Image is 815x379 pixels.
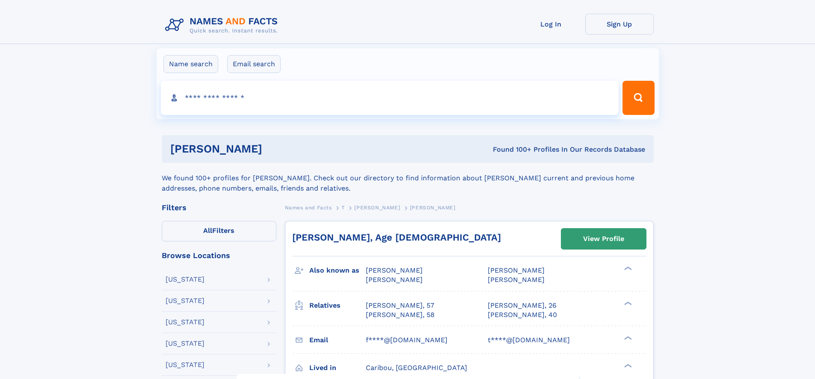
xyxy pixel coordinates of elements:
[366,301,434,310] a: [PERSON_NAME], 57
[622,363,632,368] div: ❯
[517,14,585,35] a: Log In
[583,229,624,249] div: View Profile
[366,310,435,320] a: [PERSON_NAME], 58
[285,202,332,213] a: Names and Facts
[488,301,557,310] a: [PERSON_NAME], 26
[163,55,218,73] label: Name search
[622,335,632,341] div: ❯
[166,361,204,368] div: [US_STATE]
[166,340,204,347] div: [US_STATE]
[162,252,276,259] div: Browse Locations
[292,232,501,243] a: [PERSON_NAME], Age [DEMOGRAPHIC_DATA]
[488,276,545,284] span: [PERSON_NAME]
[354,205,400,211] span: [PERSON_NAME]
[161,81,619,115] input: search input
[354,202,400,213] a: [PERSON_NAME]
[585,14,654,35] a: Sign Up
[488,266,545,274] span: [PERSON_NAME]
[162,163,654,194] div: We found 100+ profiles for [PERSON_NAME]. Check out our directory to find information about [PERS...
[162,204,276,212] div: Filters
[170,144,378,154] h1: [PERSON_NAME]
[309,333,366,347] h3: Email
[227,55,281,73] label: Email search
[366,276,423,284] span: [PERSON_NAME]
[366,266,423,274] span: [PERSON_NAME]
[488,310,557,320] a: [PERSON_NAME], 40
[366,364,467,372] span: Caribou, [GEOGRAPHIC_DATA]
[410,205,456,211] span: [PERSON_NAME]
[622,266,632,271] div: ❯
[162,14,285,37] img: Logo Names and Facts
[341,202,345,213] a: T
[166,276,204,283] div: [US_STATE]
[622,300,632,306] div: ❯
[341,205,345,211] span: T
[162,221,276,241] label: Filters
[166,297,204,304] div: [US_STATE]
[309,361,366,375] h3: Lived in
[561,229,646,249] a: View Profile
[309,298,366,313] h3: Relatives
[166,319,204,326] div: [US_STATE]
[622,81,654,115] button: Search Button
[203,226,212,235] span: All
[309,263,366,278] h3: Also known as
[377,145,645,154] div: Found 100+ Profiles In Our Records Database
